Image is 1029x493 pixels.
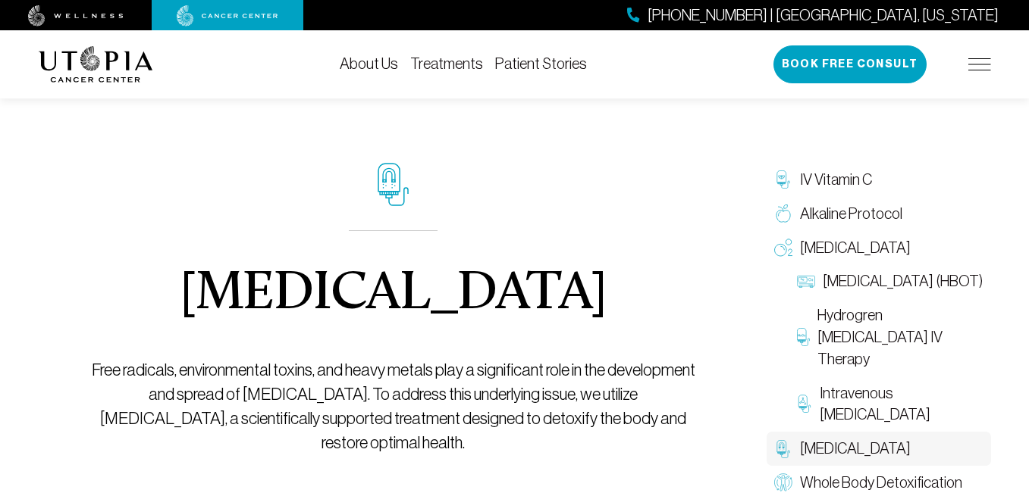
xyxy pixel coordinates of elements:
a: IV Vitamin C [767,163,991,197]
span: [MEDICAL_DATA] [800,438,911,460]
img: Alkaline Protocol [774,204,792,223]
img: Chelation Therapy [774,440,792,458]
img: icon-hamburger [968,58,991,70]
a: Alkaline Protocol [767,197,991,231]
p: Free radicals, environmental toxins, and heavy metals play a significant role in the development ... [91,358,695,455]
span: Alkaline Protocol [800,203,902,225]
a: Hydrogren [MEDICAL_DATA] IV Therapy [789,298,991,376]
span: Hydrogren [MEDICAL_DATA] IV Therapy [817,304,984,370]
img: logo [39,46,153,83]
h1: [MEDICAL_DATA] [180,267,607,322]
a: About Us [340,55,398,72]
span: [MEDICAL_DATA] [800,237,911,259]
img: Hyperbaric Oxygen Therapy (HBOT) [797,273,815,291]
button: Book Free Consult [773,45,927,83]
img: Intravenous Ozone Therapy [797,395,813,413]
a: Patient Stories [495,55,587,72]
span: [MEDICAL_DATA] (HBOT) [823,270,983,292]
span: [PHONE_NUMBER] | [GEOGRAPHIC_DATA], [US_STATE] [648,5,999,27]
img: icon [378,163,409,206]
a: [MEDICAL_DATA] [767,231,991,265]
a: Intravenous [MEDICAL_DATA] [789,376,991,432]
a: [MEDICAL_DATA] [767,432,991,466]
img: Hydrogren Peroxide IV Therapy [797,328,810,346]
a: [PHONE_NUMBER] | [GEOGRAPHIC_DATA], [US_STATE] [627,5,999,27]
a: Treatments [410,55,483,72]
span: Intravenous [MEDICAL_DATA] [820,382,983,426]
span: IV Vitamin C [800,169,872,191]
img: Whole Body Detoxification [774,473,792,491]
img: wellness [28,5,124,27]
img: IV Vitamin C [774,170,792,189]
img: Oxygen Therapy [774,239,792,257]
img: cancer center [177,5,278,27]
a: [MEDICAL_DATA] (HBOT) [789,264,991,298]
